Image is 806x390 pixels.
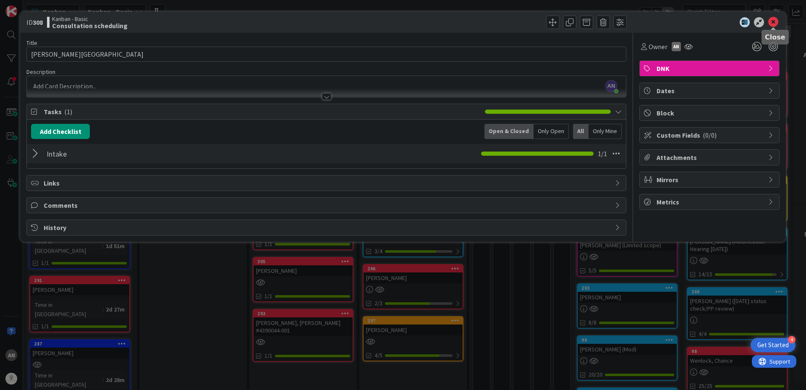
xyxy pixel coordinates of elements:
span: Comments [44,200,611,210]
div: Open & Closed [484,124,534,139]
span: Mirrors [657,175,764,185]
label: Title [26,39,37,47]
button: Add Checklist [31,124,90,139]
span: Links [44,178,611,188]
b: 308 [33,18,43,26]
span: Description [26,68,55,76]
span: Kanban - Basic [52,16,128,22]
div: Get Started [757,341,789,349]
span: 1 / 1 [598,149,607,159]
div: Open Get Started checklist, remaining modules: 4 [751,338,796,352]
div: All [573,124,589,139]
h5: Close [765,33,785,41]
span: Tasks [44,107,481,117]
span: Attachments [657,152,764,162]
span: ( 0/0 ) [703,131,717,139]
span: ID [26,17,43,27]
div: Only Mine [589,124,622,139]
div: AN [672,42,681,51]
input: type card name here... [26,47,626,62]
span: DNK [657,63,764,73]
div: Only Open [534,124,569,139]
input: Add Checklist... [44,146,233,161]
span: Block [657,108,764,118]
div: 4 [788,336,796,343]
span: ( 1 ) [64,107,72,116]
span: Metrics [657,197,764,207]
span: History [44,222,611,233]
span: Custom Fields [657,130,764,140]
span: Owner [649,42,667,52]
b: Consultation scheduling [52,22,128,29]
span: AN [605,80,617,92]
span: Support [18,1,38,11]
span: Dates [657,86,764,96]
